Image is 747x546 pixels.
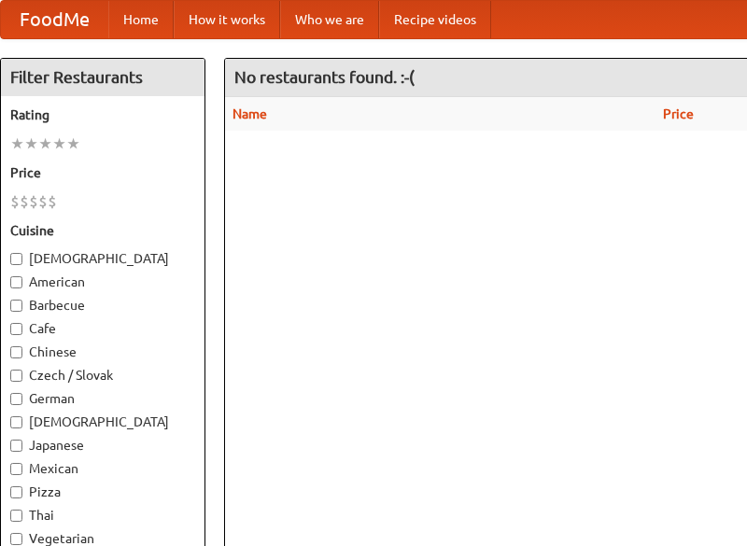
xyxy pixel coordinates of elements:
label: Thai [10,506,195,525]
li: $ [38,191,48,212]
li: ★ [24,133,38,154]
a: How it works [174,1,280,38]
input: Mexican [10,463,22,475]
input: [DEMOGRAPHIC_DATA] [10,416,22,428]
a: Who we are [280,1,379,38]
label: German [10,389,195,408]
h5: Rating [10,105,195,124]
input: American [10,276,22,288]
label: Czech / Slovak [10,366,195,385]
input: Czech / Slovak [10,370,22,382]
input: [DEMOGRAPHIC_DATA] [10,253,22,265]
label: Barbecue [10,296,195,315]
li: $ [20,191,29,212]
h4: Filter Restaurants [1,59,204,96]
input: Cafe [10,323,22,335]
li: ★ [10,133,24,154]
input: Thai [10,510,22,522]
label: Cafe [10,319,195,338]
li: ★ [66,133,80,154]
label: Mexican [10,459,195,478]
li: $ [10,191,20,212]
li: $ [29,191,38,212]
label: Japanese [10,436,195,455]
a: FoodMe [1,1,108,38]
ng-pluralize: No restaurants found. :-( [234,68,415,86]
input: Chinese [10,346,22,358]
li: ★ [38,133,52,154]
input: Vegetarian [10,533,22,545]
h5: Price [10,163,195,182]
li: $ [48,191,57,212]
h5: Cuisine [10,221,195,240]
a: Name [233,106,267,121]
input: Japanese [10,440,22,452]
input: Pizza [10,486,22,498]
a: Recipe videos [379,1,491,38]
label: [DEMOGRAPHIC_DATA] [10,413,195,431]
label: American [10,273,195,291]
input: Barbecue [10,300,22,312]
label: Chinese [10,343,195,361]
a: Price [663,106,694,121]
input: German [10,393,22,405]
label: Pizza [10,483,195,501]
label: [DEMOGRAPHIC_DATA] [10,249,195,268]
a: Home [108,1,174,38]
li: ★ [52,133,66,154]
